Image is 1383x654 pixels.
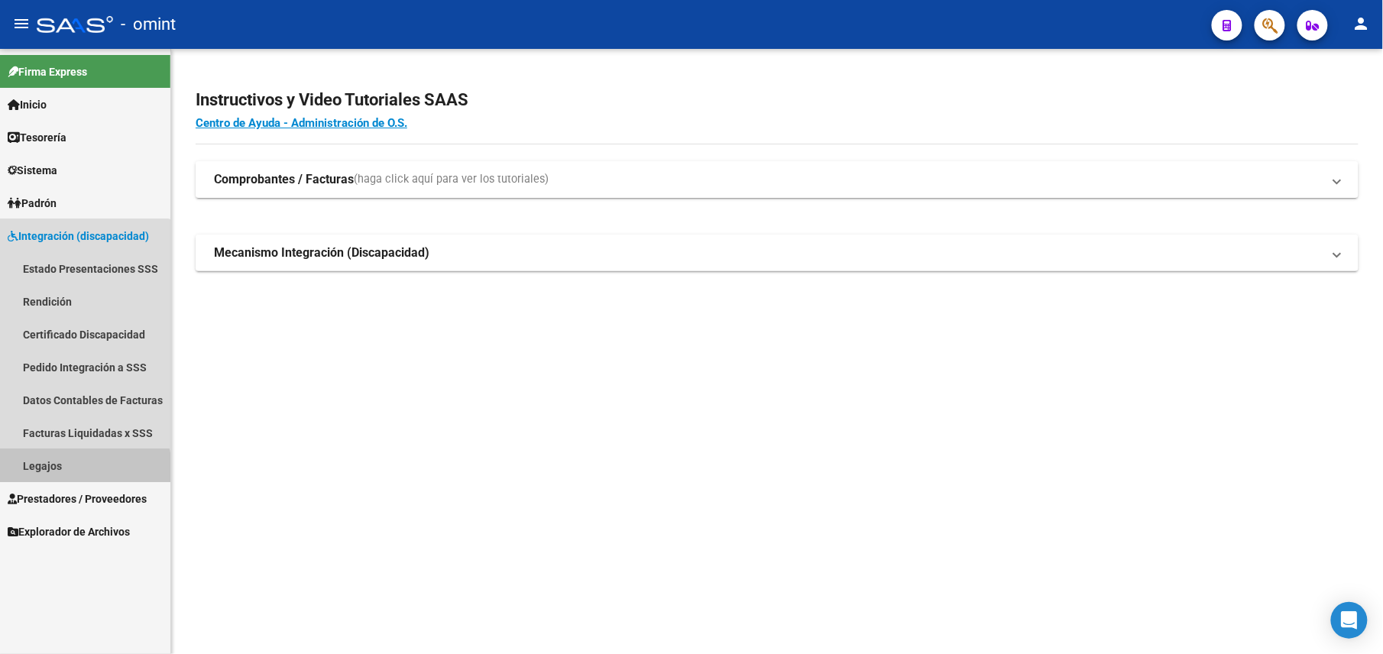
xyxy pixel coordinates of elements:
[196,86,1359,115] h2: Instructivos y Video Tutoriales SAAS
[8,63,87,80] span: Firma Express
[8,228,149,244] span: Integración (discapacidad)
[8,490,147,507] span: Prestadores / Proveedores
[121,8,176,41] span: - omint
[8,162,57,179] span: Sistema
[196,161,1359,198] mat-expansion-panel-header: Comprobantes / Facturas(haga click aquí para ver los tutoriales)
[214,171,354,188] strong: Comprobantes / Facturas
[214,244,429,261] strong: Mecanismo Integración (Discapacidad)
[196,235,1359,271] mat-expansion-panel-header: Mecanismo Integración (Discapacidad)
[1352,15,1371,33] mat-icon: person
[8,129,66,146] span: Tesorería
[12,15,31,33] mat-icon: menu
[8,195,57,212] span: Padrón
[196,116,407,130] a: Centro de Ayuda - Administración de O.S.
[354,171,549,188] span: (haga click aquí para ver los tutoriales)
[8,96,47,113] span: Inicio
[1331,602,1368,639] div: Open Intercom Messenger
[8,523,130,540] span: Explorador de Archivos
